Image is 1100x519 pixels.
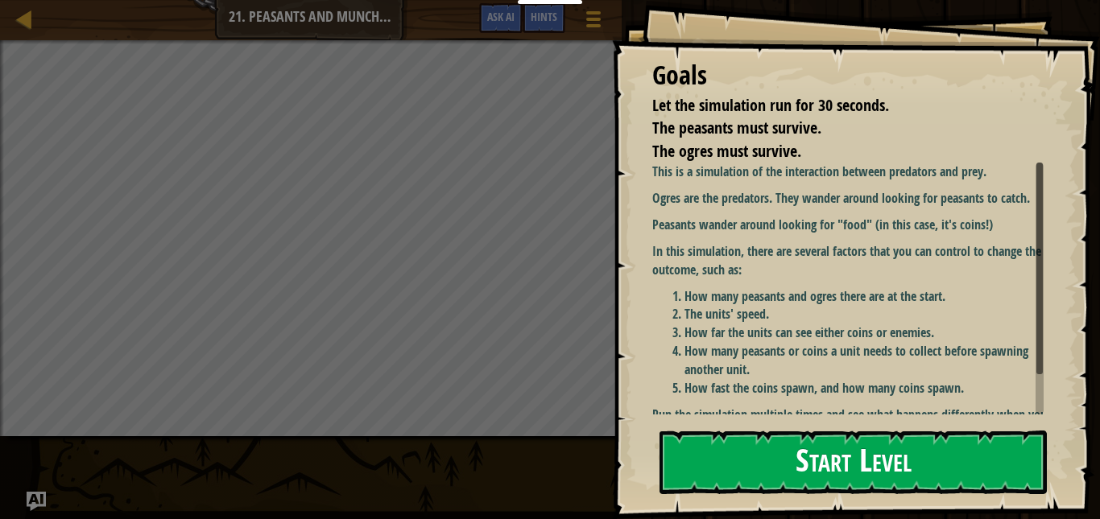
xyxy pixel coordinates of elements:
p: This is a simulation of the interaction between predators and prey. [652,163,1056,181]
li: The units' speed. [684,305,1056,323]
button: Ask AI [27,492,46,511]
button: Start Level [660,430,1047,494]
li: The peasants must survive. [632,117,1040,140]
span: Ask AI [487,9,515,24]
span: The peasants must survive. [652,117,821,138]
li: Let the simulation run for 30 seconds. [632,94,1040,117]
li: The ogres must survive. [632,140,1040,163]
li: How many peasants or coins a unit needs to collect before spawning another unit. [684,342,1056,379]
p: Ogres are the predators. They wander around looking for peasants to catch. [652,189,1056,208]
li: How many peasants and ogres there are at the start. [684,287,1056,306]
span: The ogres must survive. [652,140,801,162]
p: In this simulation, there are several factors that you can control to change the outcome, such as: [652,242,1056,279]
span: Hints [531,9,557,24]
button: Ask AI [479,3,523,33]
li: How fast the coins spawn, and how many coins spawn. [684,379,1056,397]
li: How far the units can see either coins or enemies. [684,323,1056,342]
div: Goals [652,57,1044,94]
span: Let the simulation run for 30 seconds. [652,94,889,116]
button: Show game menu [573,3,614,41]
p: Peasants wander around looking for "food" (in this case, it's coins!) [652,216,1056,234]
p: Run the simulation multiple times and see what happens differently when you change the variables! [652,406,1056,443]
